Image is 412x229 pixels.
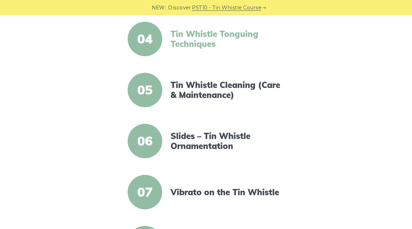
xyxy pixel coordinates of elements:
a: Slides – Tin Whistle Ornamentation [171,131,286,151]
a: Vibrato on the Tin Whistle [171,187,286,197]
span: 06 [128,124,162,158]
a: PST10 - Tin Whistle Course [192,4,261,12]
span: NEW: [152,4,166,12]
a: Tin Whistle Tonguing Techniques [171,29,286,49]
span: 07 [128,175,162,209]
span: 05 [128,73,162,107]
span: Discover [168,4,191,12]
span: 04 [128,22,162,56]
a: Tin Whistle Cleaning (Care & Maintenance) [171,80,286,100]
